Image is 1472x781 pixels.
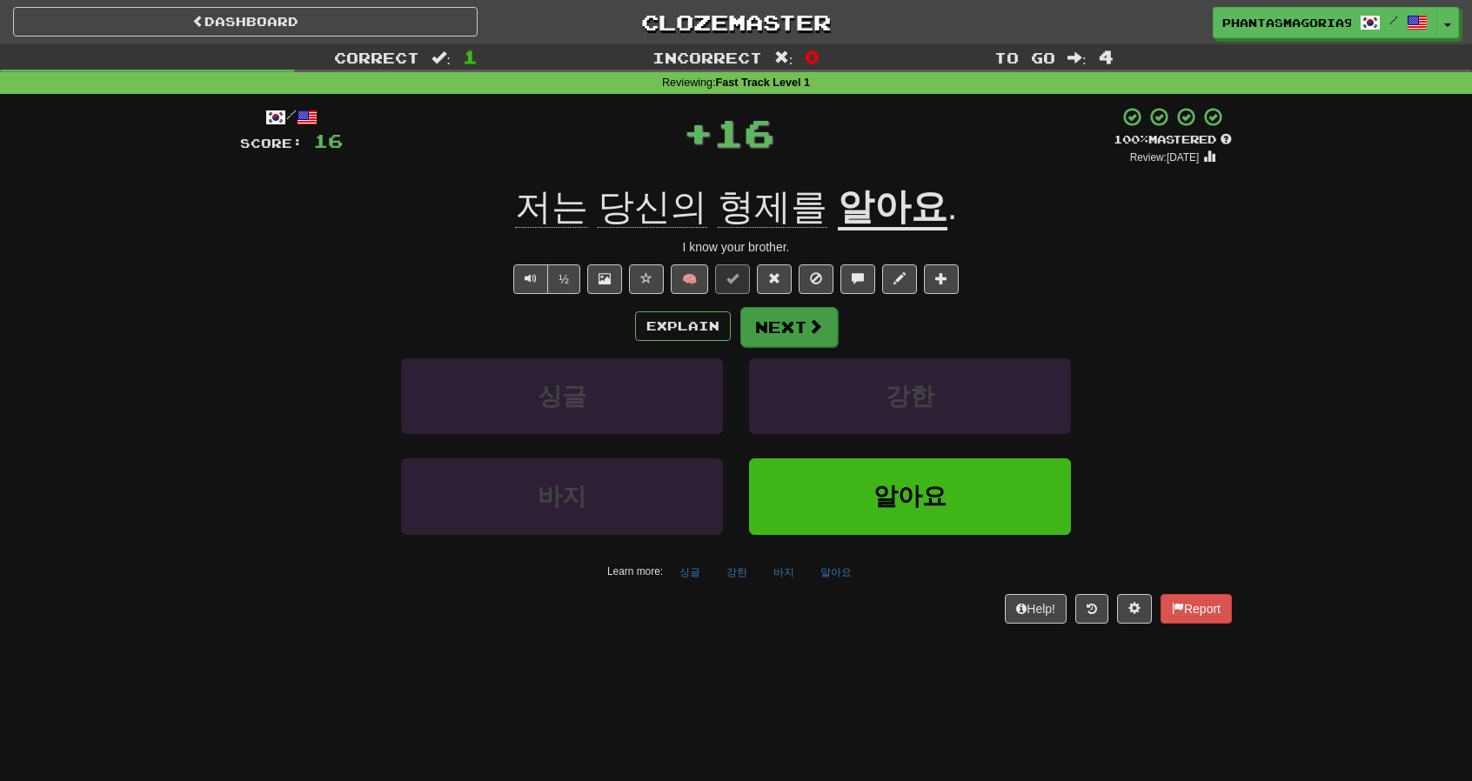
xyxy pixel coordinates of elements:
span: 16 [313,130,343,151]
div: / [240,106,343,128]
button: 강한 [717,559,757,585]
u: 알아요 [838,186,947,230]
span: To go [994,49,1055,66]
a: Clozemaster [504,7,968,37]
strong: Fast Track Level 1 [716,77,811,89]
button: Explain [635,311,731,341]
button: Add to collection (alt+a) [924,264,959,294]
button: Reset to 0% Mastered (alt+r) [757,264,792,294]
span: : [1067,50,1087,65]
span: 4 [1099,46,1114,67]
button: ½ [547,264,580,294]
button: 싱글 [401,358,723,434]
button: 싱글 [670,559,710,585]
span: 바지 [538,483,586,510]
button: Next [740,307,838,347]
span: 당신의 [598,186,707,228]
button: Set this sentence to 100% Mastered (alt+m) [715,264,750,294]
button: 알아요 [811,559,861,585]
button: Edit sentence (alt+d) [882,264,917,294]
span: . [947,186,958,227]
button: 바지 [764,559,804,585]
span: : [774,50,793,65]
button: 알아요 [749,458,1071,534]
span: 강한 [886,383,934,410]
span: 16 [713,110,774,154]
span: Score: [240,136,303,150]
span: : [432,50,451,65]
span: 1 [463,46,478,67]
button: 바지 [401,458,723,534]
span: Incorrect [652,49,762,66]
span: Phantasmagoria92 [1222,15,1351,30]
span: + [683,106,713,158]
button: Ignore sentence (alt+i) [799,264,833,294]
button: 🧠 [671,264,708,294]
div: Text-to-speech controls [510,264,580,294]
div: I know your brother. [240,238,1232,256]
span: 저는 [515,186,588,228]
span: 100 % [1114,132,1148,146]
button: Round history (alt+y) [1075,594,1108,624]
span: / [1389,14,1398,26]
button: Play sentence audio (ctl+space) [513,264,548,294]
button: Show image (alt+x) [587,264,622,294]
span: 형제를 [718,186,827,228]
small: Review: [DATE] [1130,151,1200,164]
span: 싱글 [538,383,586,410]
button: Favorite sentence (alt+f) [629,264,664,294]
button: Discuss sentence (alt+u) [840,264,875,294]
button: Report [1161,594,1232,624]
small: Learn more: [607,565,663,577]
a: Dashboard [13,7,478,37]
span: 0 [805,46,820,67]
span: Correct [334,49,419,66]
span: 알아요 [873,483,947,510]
button: 강한 [749,358,1071,434]
a: Phantasmagoria92 / [1213,7,1437,38]
div: Mastered [1114,132,1232,148]
button: Help! [1005,594,1067,624]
